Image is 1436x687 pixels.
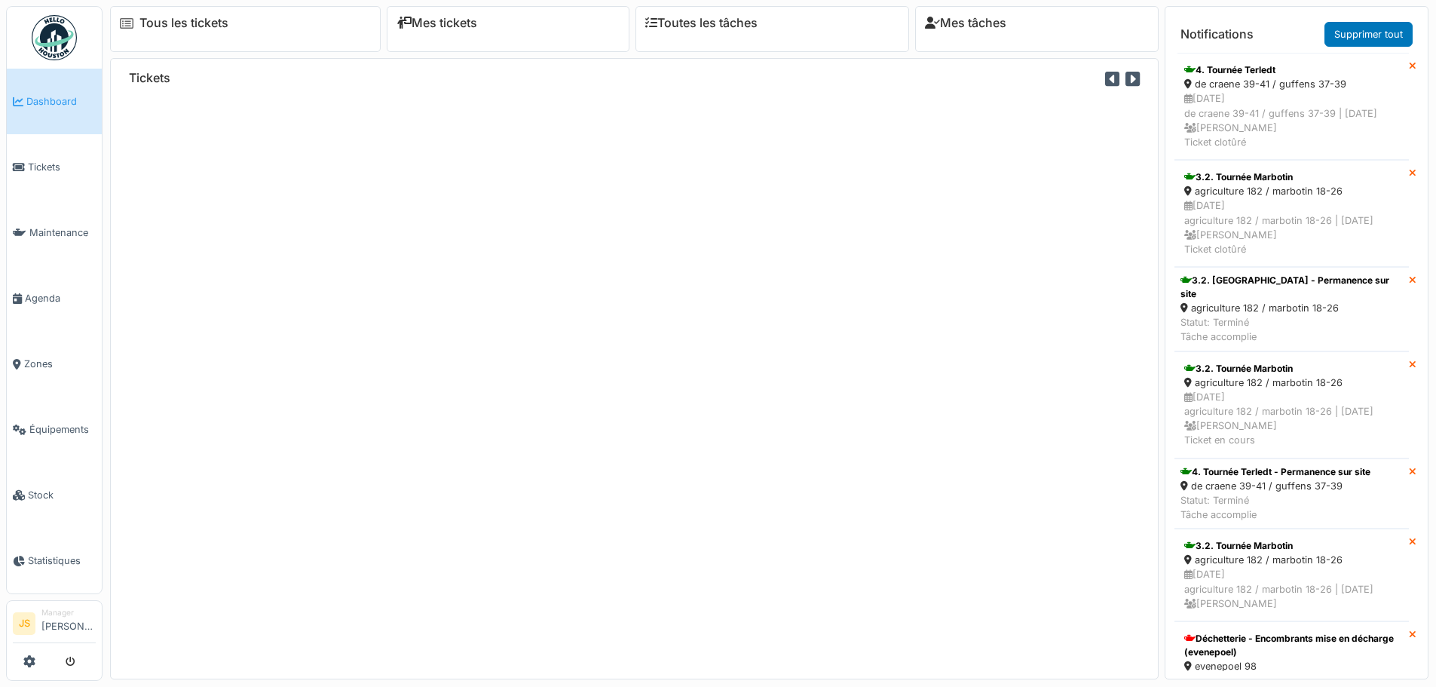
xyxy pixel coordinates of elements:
a: Supprimer tout [1324,22,1413,47]
a: Zones [7,331,102,397]
div: de craene 39-41 / guffens 37-39 [1180,479,1370,493]
a: Mes tâches [925,16,1006,30]
div: agriculture 182 / marbotin 18-26 [1184,376,1399,390]
div: [DATE] agriculture 182 / marbotin 18-26 | [DATE] [PERSON_NAME] [1184,567,1399,611]
h6: Notifications [1180,27,1254,41]
div: 3.2. Tournée Marbotin [1184,362,1399,376]
a: Tous les tickets [139,16,228,30]
h6: Tickets [129,71,170,85]
a: 4. Tournée Terledt de craene 39-41 / guffens 37-39 [DATE]de craene 39-41 / guffens 37-39 | [DATE]... [1174,53,1409,160]
div: [DATE] agriculture 182 / marbotin 18-26 | [DATE] [PERSON_NAME] Ticket clotûré [1184,198,1399,256]
div: Déchetterie - Encombrants mise en décharge (evenepoel) [1184,632,1399,659]
a: 3.2. Tournée Marbotin agriculture 182 / marbotin 18-26 [DATE]agriculture 182 / marbotin 18-26 | [... [1174,351,1409,459]
span: Équipements [29,422,96,437]
div: de craene 39-41 / guffens 37-39 [1184,77,1399,91]
div: 4. Tournée Terledt - Permanence sur site [1180,465,1370,479]
a: 3.2. Tournée Marbotin agriculture 182 / marbotin 18-26 [DATE]agriculture 182 / marbotin 18-26 | [... [1174,529,1409,621]
div: Statut: Terminé Tâche accomplie [1180,315,1403,344]
span: Zones [24,357,96,371]
a: 3.2. Tournée Marbotin agriculture 182 / marbotin 18-26 [DATE]agriculture 182 / marbotin 18-26 | [... [1174,160,1409,267]
a: 4. Tournée Terledt - Permanence sur site de craene 39-41 / guffens 37-39 Statut: TerminéTâche acc... [1174,459,1409,529]
div: Manager [41,607,96,618]
a: Équipements [7,397,102,462]
span: Statistiques [28,554,96,568]
div: agriculture 182 / marbotin 18-26 [1184,553,1399,567]
div: agriculture 182 / marbotin 18-26 [1184,184,1399,198]
a: Tickets [7,134,102,200]
div: evenepoel 98 [1184,659,1399,673]
span: Maintenance [29,225,96,240]
a: Dashboard [7,69,102,134]
span: Dashboard [26,94,96,109]
a: Toutes les tâches [645,16,758,30]
div: 3.2. [GEOGRAPHIC_DATA] - Permanence sur site [1180,274,1403,301]
a: 3.2. [GEOGRAPHIC_DATA] - Permanence sur site agriculture 182 / marbotin 18-26 Statut: TerminéTâch... [1174,267,1409,351]
a: Stock [7,462,102,528]
a: Mes tickets [397,16,477,30]
span: Stock [28,488,96,502]
div: 3.2. Tournée Marbotin [1184,170,1399,184]
a: Agenda [7,265,102,331]
div: agriculture 182 / marbotin 18-26 [1180,301,1403,315]
div: [DATE] agriculture 182 / marbotin 18-26 | [DATE] [PERSON_NAME] Ticket en cours [1184,390,1399,448]
div: 3.2. Tournée Marbotin [1184,539,1399,553]
span: Agenda [25,291,96,305]
li: [PERSON_NAME] [41,607,96,639]
div: [DATE] de craene 39-41 / guffens 37-39 | [DATE] [PERSON_NAME] Ticket clotûré [1184,91,1399,149]
img: Badge_color-CXgf-gQk.svg [32,15,77,60]
div: Statut: Terminé Tâche accomplie [1180,493,1370,522]
span: Tickets [28,160,96,174]
a: JS Manager[PERSON_NAME] [13,607,96,643]
li: JS [13,612,35,635]
a: Statistiques [7,528,102,593]
a: Maintenance [7,200,102,265]
div: 4. Tournée Terledt [1184,63,1399,77]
